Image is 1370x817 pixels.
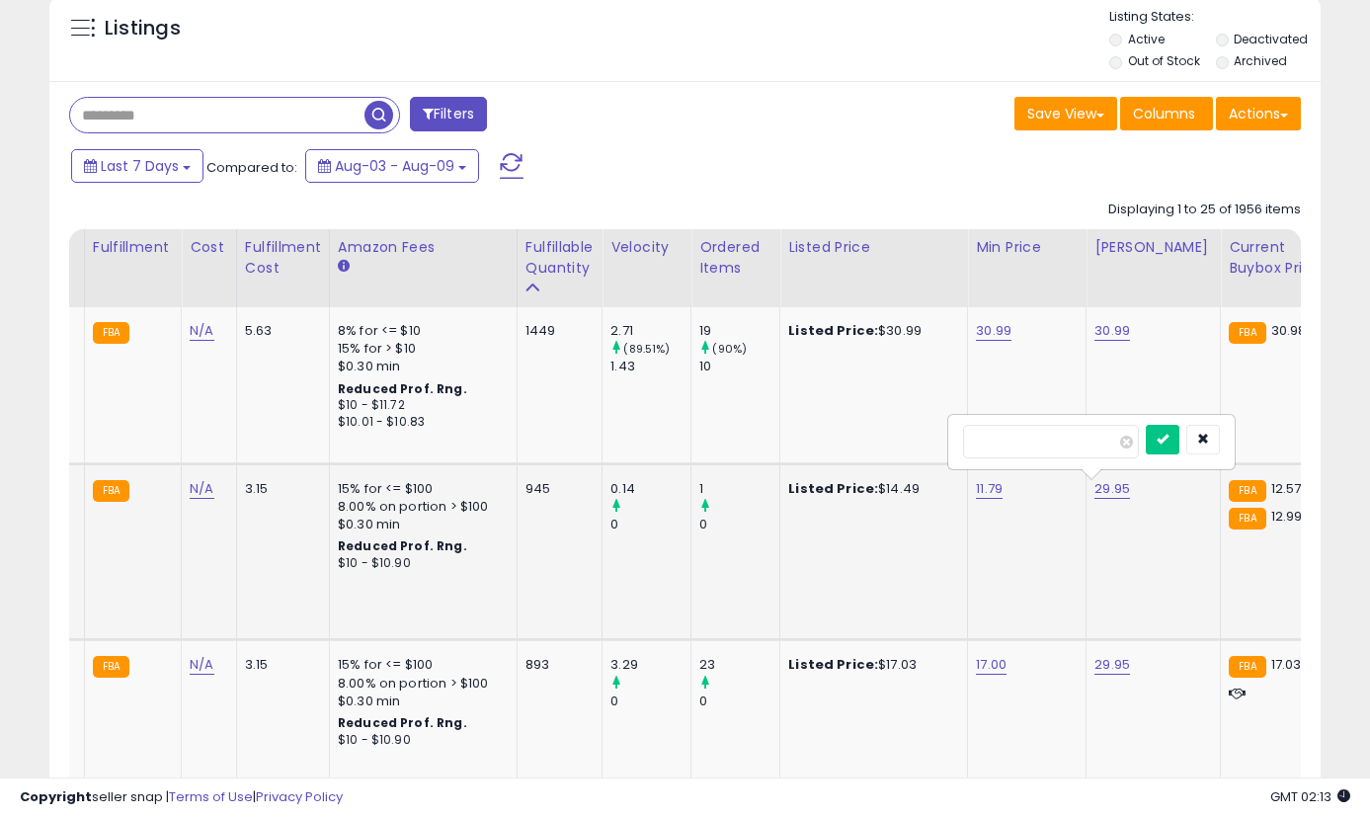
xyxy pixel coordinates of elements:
div: Cost [190,237,228,258]
div: $10 - $10.90 [338,732,502,749]
div: 893 [525,656,587,674]
h5: Listings [105,15,181,42]
button: Last 7 Days [71,149,203,183]
strong: Copyright [20,787,92,806]
div: 1 [699,480,779,498]
div: $10 - $11.72 [338,397,502,414]
span: 2025-08-17 02:13 GMT [1270,787,1350,806]
label: Archived [1234,52,1287,69]
div: 5.63 [245,322,314,340]
small: FBA [93,322,129,344]
span: Last 7 Days [101,156,179,176]
div: 0 [699,516,779,533]
div: Amazon Fees [338,237,509,258]
div: 0.14 [610,480,690,498]
a: 17.00 [976,655,1007,675]
div: 3.15 [245,480,314,498]
small: FBA [1229,656,1265,678]
a: 30.99 [976,321,1011,341]
div: 945 [525,480,587,498]
b: Reduced Prof. Rng. [338,714,467,731]
button: Actions [1216,97,1301,130]
span: 12.99 [1271,507,1303,526]
b: Listed Price: [788,655,878,674]
div: 1449 [525,322,587,340]
button: Filters [410,97,487,131]
a: 29.95 [1094,479,1130,499]
div: Displaying 1 to 25 of 1956 items [1108,201,1301,219]
div: Min Price [976,237,1078,258]
b: Reduced Prof. Rng. [338,380,467,397]
div: 0 [699,693,779,710]
div: 8.00% on portion > $100 [338,675,502,693]
small: FBA [93,480,129,502]
div: $0.30 min [338,693,502,710]
div: 8.00% on portion > $100 [338,498,502,516]
div: $17.03 [788,656,952,674]
button: Columns [1120,97,1213,130]
b: Listed Price: [788,321,878,340]
div: 23 [699,656,779,674]
a: N/A [190,655,213,675]
a: 29.95 [1094,655,1130,675]
div: $10 - $10.90 [338,555,502,572]
small: FBA [1229,508,1265,530]
div: $14.49 [788,480,952,498]
div: Velocity [610,237,683,258]
div: Fulfillable Quantity [525,237,594,279]
small: FBA [1229,480,1265,502]
div: 15% for > $10 [338,340,502,358]
div: 15% for <= $100 [338,656,502,674]
div: Fulfillment Cost [245,237,321,279]
div: $10.01 - $10.83 [338,414,502,431]
a: Terms of Use [169,787,253,806]
label: Out of Stock [1128,52,1200,69]
span: Compared to: [206,158,297,177]
small: FBA [1229,322,1265,344]
button: Aug-03 - Aug-09 [305,149,479,183]
small: Amazon Fees. [338,258,350,276]
span: Columns [1133,104,1195,123]
a: 11.79 [976,479,1003,499]
a: N/A [190,321,213,341]
div: 2.71 [610,322,690,340]
a: N/A [190,479,213,499]
b: Reduced Prof. Rng. [338,537,467,554]
small: (90%) [712,341,747,357]
div: Listed Price [788,237,959,258]
div: 15% for <= $100 [338,480,502,498]
button: Save View [1014,97,1117,130]
span: 17.03 [1271,655,1302,674]
div: 3.29 [610,656,690,674]
label: Active [1128,31,1165,47]
div: 8% for <= $10 [338,322,502,340]
small: (89.51%) [623,341,670,357]
span: Aug-03 - Aug-09 [335,156,454,176]
div: 1.43 [610,358,690,375]
label: Deactivated [1234,31,1308,47]
a: Privacy Policy [256,787,343,806]
div: $0.30 min [338,516,502,533]
b: Listed Price: [788,479,878,498]
div: 10 [699,358,779,375]
span: 30.98 [1271,321,1307,340]
div: Ordered Items [699,237,771,279]
p: Listing States: [1109,8,1321,27]
div: 0 [610,516,690,533]
div: $0.30 min [338,358,502,375]
div: seller snap | | [20,788,343,807]
div: 0 [610,693,690,710]
div: 19 [699,322,779,340]
div: $30.99 [788,322,952,340]
small: FBA [93,656,129,678]
div: Current Buybox Price [1229,237,1330,279]
div: [PERSON_NAME] [1094,237,1212,258]
span: 12.57 [1271,479,1302,498]
div: Fulfillment [93,237,173,258]
a: 30.99 [1094,321,1130,341]
div: 3.15 [245,656,314,674]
